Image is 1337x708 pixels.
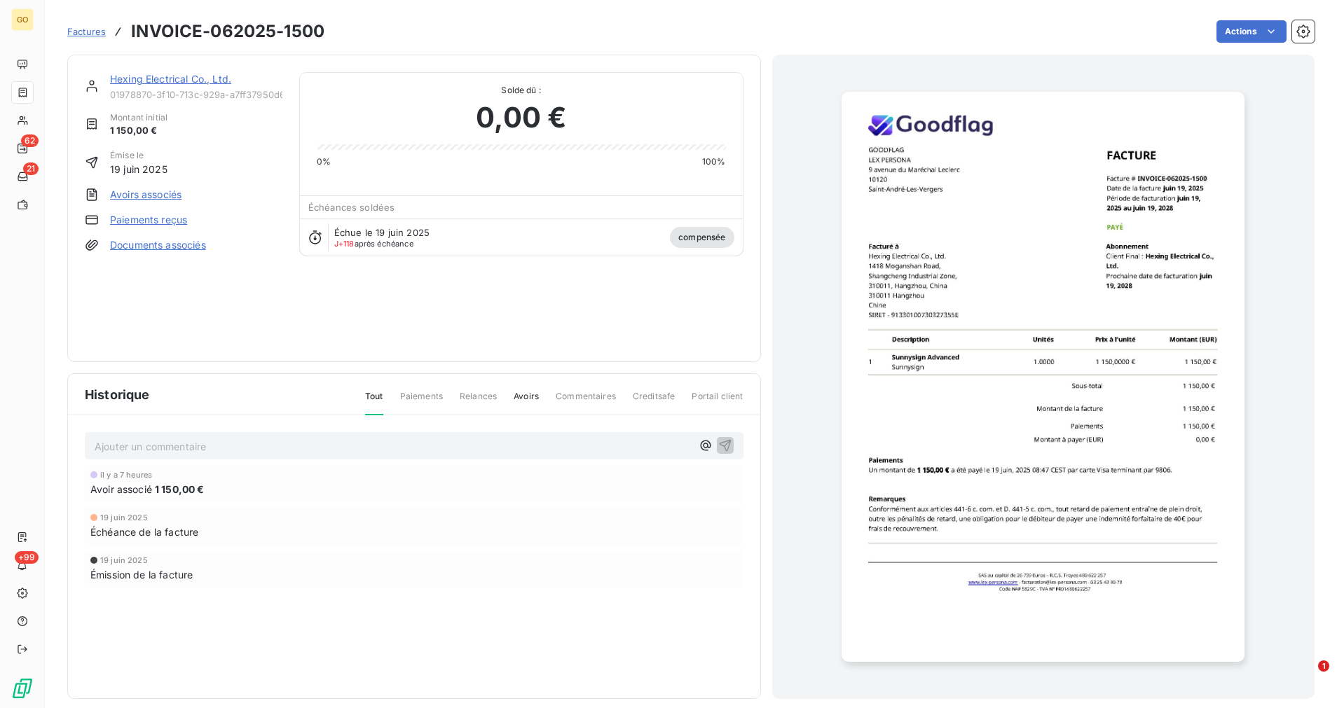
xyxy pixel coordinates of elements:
[110,162,167,176] span: 19 juin 2025
[11,8,34,31] div: GO
[110,124,167,138] span: 1 150,00 €
[702,155,726,168] span: 100%
[100,471,152,479] span: il y a 7 heures
[514,390,539,414] span: Avoirs
[308,202,395,213] span: Échéances soldées
[556,390,616,414] span: Commentaires
[334,227,430,238] span: Échue le 19 juin 2025
[460,390,497,414] span: Relances
[1289,660,1323,694] iframe: Intercom live chat
[23,162,39,175] span: 21
[21,134,39,147] span: 62
[67,26,106,37] span: Factures
[317,84,726,97] span: Solde dû :
[400,390,443,414] span: Paiements
[110,238,206,252] a: Documents associés
[670,227,734,248] span: compensée
[110,111,167,124] span: Montant initial
[155,482,205,497] span: 1 150,00 €
[476,97,566,139] span: 0,00 €
[15,551,39,564] span: +99
[110,149,167,162] span: Émise le
[110,73,231,85] a: Hexing Electrical Co., Ltd.
[100,556,148,564] span: 19 juin 2025
[1318,660,1329,672] span: 1
[692,390,743,414] span: Portail client
[100,513,148,522] span: 19 juin 2025
[365,390,383,415] span: Tout
[110,188,181,202] a: Avoirs associés
[334,240,413,248] span: après échéance
[90,567,193,582] span: Émission de la facture
[110,89,282,100] span: 01978870-3f10-713c-929a-a7ff37950d65
[131,19,324,44] h3: INVOICE-062025-1500
[842,92,1245,662] img: invoice_thumbnail
[1216,20,1287,43] button: Actions
[90,482,152,497] span: Avoir associé
[334,239,355,249] span: J+118
[67,25,106,39] a: Factures
[633,390,676,414] span: Creditsafe
[11,677,34,700] img: Logo LeanPay
[317,155,331,168] span: 0%
[85,385,150,404] span: Historique
[110,213,187,227] a: Paiements reçus
[90,525,198,539] span: Échéance de la facture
